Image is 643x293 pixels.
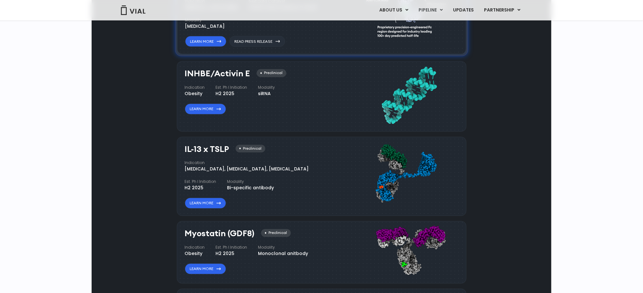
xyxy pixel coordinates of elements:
a: Learn More [185,264,226,274]
h4: Est. Ph I Initiation [216,85,247,91]
div: Preclinical [257,69,286,77]
img: Vial Logo [120,5,146,15]
h3: IL-13 x TSLP [185,145,229,154]
div: Preclinical [261,229,291,237]
h4: Modality [227,179,274,185]
a: PARTNERSHIPMenu Toggle [479,5,526,16]
div: H2 2025 [185,185,216,192]
a: Learn More [185,36,226,47]
div: H2 2025 [216,251,247,257]
div: Obesity [185,251,205,257]
div: [MEDICAL_DATA] [185,23,225,30]
a: Learn More [185,104,226,115]
a: Read Press Release [230,36,285,47]
a: UPDATES [448,5,479,16]
div: H2 2025 [216,91,247,97]
h4: Indication [185,85,205,91]
a: ABOUT USMenu Toggle [374,5,413,16]
div: Monoclonal anitbody [258,251,308,257]
h4: Indication [185,160,309,166]
div: Bi-specific antibody [227,185,274,192]
h3: Myostatin (GDF8) [185,229,255,238]
div: [MEDICAL_DATA], [MEDICAL_DATA], [MEDICAL_DATA] [185,166,309,173]
a: PIPELINEMenu Toggle [413,5,448,16]
a: Learn More [185,198,226,209]
h4: Est. Ph I Initiation [216,245,247,251]
h4: Indication [185,245,205,251]
h4: Modality [258,245,308,251]
div: siRNA [258,91,275,97]
h4: Est. Ph I Initiation [185,179,216,185]
h4: Modality [258,85,275,91]
div: Obesity [185,91,205,97]
div: Preclinical [236,145,265,153]
h3: INHBE/Activin E [185,69,250,79]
